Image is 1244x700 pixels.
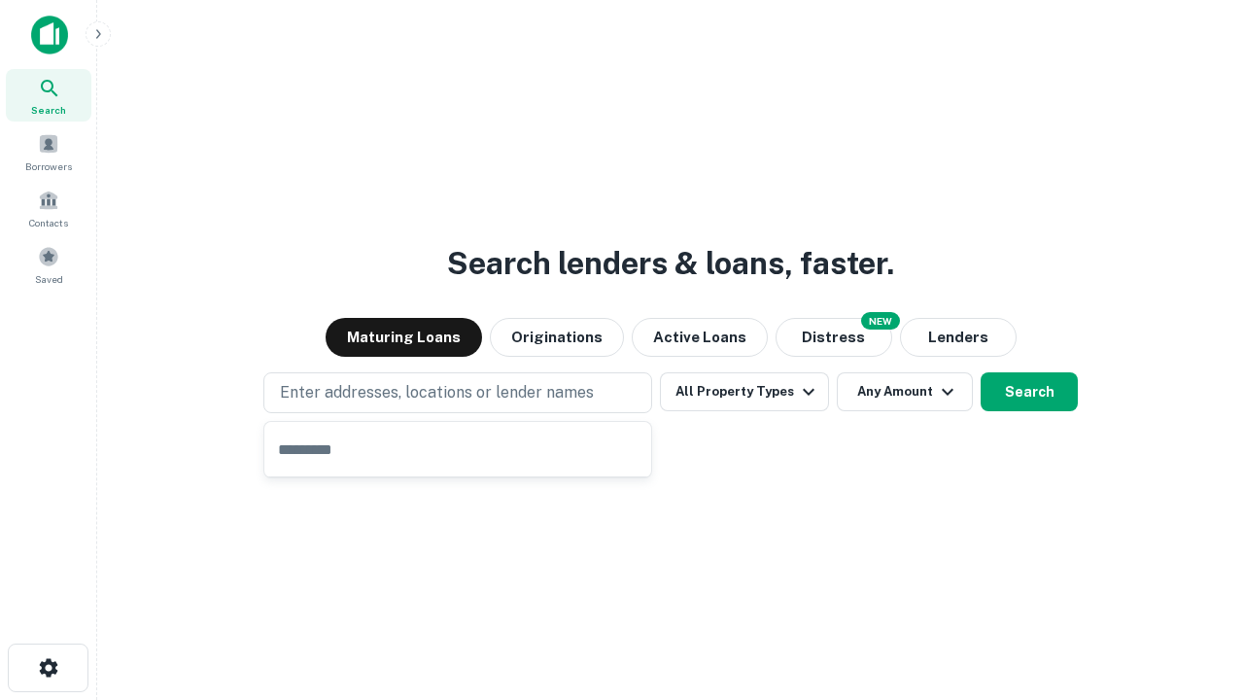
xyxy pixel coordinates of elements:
button: Maturing Loans [326,318,482,357]
span: Borrowers [25,158,72,174]
button: Search [981,372,1078,411]
a: Contacts [6,182,91,234]
button: Any Amount [837,372,973,411]
button: All Property Types [660,372,829,411]
a: Saved [6,238,91,291]
img: capitalize-icon.png [31,16,68,54]
a: Search [6,69,91,122]
p: Enter addresses, locations or lender names [280,381,594,404]
span: Search [31,102,66,118]
button: Lenders [900,318,1017,357]
button: Search distressed loans with lien and other non-mortgage details. [776,318,892,357]
div: NEW [861,312,900,330]
a: Borrowers [6,125,91,178]
h3: Search lenders & loans, faster. [447,240,894,287]
span: Contacts [29,215,68,230]
iframe: Chat Widget [1147,544,1244,638]
button: Originations [490,318,624,357]
span: Saved [35,271,63,287]
button: Active Loans [632,318,768,357]
button: Enter addresses, locations or lender names [263,372,652,413]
